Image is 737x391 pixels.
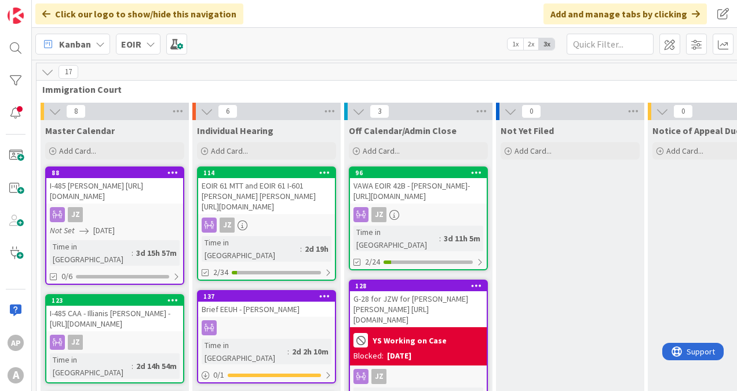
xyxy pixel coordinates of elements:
[213,369,224,381] span: 0 / 1
[353,350,384,362] div: Blocked:
[302,242,331,255] div: 2d 19h
[52,296,183,305] div: 123
[59,65,78,79] span: 17
[198,168,335,178] div: 114
[198,302,335,317] div: Brief EEUH - [PERSON_NAME]
[567,34,654,55] input: Quick Filter...
[198,291,335,302] div: 137
[350,207,487,222] div: JZ
[198,368,335,382] div: 0/1
[371,369,386,384] div: JZ
[349,125,457,136] span: Off Calendar/Admin Close
[218,104,238,118] span: 6
[133,247,180,259] div: 3d 15h 57m
[50,225,75,236] i: Not Set
[220,218,235,233] div: JZ
[132,360,133,372] span: :
[68,335,83,350] div: JZ
[46,207,183,222] div: JZ
[46,335,183,350] div: JZ
[68,207,83,222] div: JZ
[198,291,335,317] div: 137Brief EEUH - [PERSON_NAME]
[508,38,523,50] span: 1x
[439,232,441,245] span: :
[198,218,335,233] div: JZ
[213,266,228,278] span: 2/34
[523,38,539,50] span: 2x
[365,256,380,268] span: 2/24
[121,38,141,50] b: EOIR
[441,232,483,245] div: 3d 11h 5m
[66,104,86,118] span: 8
[50,353,132,379] div: Time in [GEOGRAPHIC_DATA]
[202,339,287,364] div: Time in [GEOGRAPHIC_DATA]
[539,38,554,50] span: 3x
[350,281,487,291] div: 128
[35,3,243,24] div: Click our logo to show/hide this navigation
[8,335,24,351] div: AP
[202,236,300,262] div: Time in [GEOGRAPHIC_DATA]
[46,295,183,306] div: 123
[373,336,447,345] b: YS Working on Case
[46,168,183,178] div: 88
[45,125,115,136] span: Master Calendar
[515,146,552,156] span: Add Card...
[363,146,400,156] span: Add Card...
[8,367,24,383] div: A
[370,104,389,118] span: 3
[521,104,541,118] span: 0
[355,169,487,177] div: 96
[59,146,96,156] span: Add Card...
[59,37,91,51] span: Kanban
[543,3,707,24] div: Add and manage tabs by clicking
[46,306,183,331] div: I-485 CAA - Illianis [PERSON_NAME] - [URL][DOMAIN_NAME]
[355,282,487,290] div: 128
[133,360,180,372] div: 2d 14h 54m
[46,178,183,204] div: I-485 [PERSON_NAME] [URL][DOMAIN_NAME]
[132,247,133,259] span: :
[287,345,289,358] span: :
[371,207,386,222] div: JZ
[24,2,53,16] span: Support
[501,125,554,136] span: Not Yet Filed
[350,369,487,384] div: JZ
[93,225,115,237] span: [DATE]
[350,291,487,327] div: G-28 for JZW for [PERSON_NAME] [PERSON_NAME] [URL][DOMAIN_NAME]
[666,146,703,156] span: Add Card...
[353,226,439,251] div: Time in [GEOGRAPHIC_DATA]
[46,295,183,331] div: 123I-485 CAA - Illianis [PERSON_NAME] - [URL][DOMAIN_NAME]
[387,350,411,362] div: [DATE]
[203,169,335,177] div: 114
[198,178,335,214] div: EOIR 61 MTT and EOIR 61 I-601 [PERSON_NAME] [PERSON_NAME] [URL][DOMAIN_NAME]
[673,104,693,118] span: 0
[211,146,248,156] span: Add Card...
[203,292,335,301] div: 137
[289,345,331,358] div: 2d 2h 10m
[350,178,487,204] div: VAWA EOIR 42B - [PERSON_NAME]- [URL][DOMAIN_NAME]
[350,168,487,178] div: 96
[198,168,335,214] div: 114EOIR 61 MTT and EOIR 61 I-601 [PERSON_NAME] [PERSON_NAME] [URL][DOMAIN_NAME]
[50,240,132,266] div: Time in [GEOGRAPHIC_DATA]
[46,168,183,204] div: 88I-485 [PERSON_NAME] [URL][DOMAIN_NAME]
[300,242,302,255] span: :
[350,281,487,327] div: 128G-28 for JZW for [PERSON_NAME] [PERSON_NAME] [URL][DOMAIN_NAME]
[52,169,183,177] div: 88
[350,168,487,204] div: 96VAWA EOIR 42B - [PERSON_NAME]- [URL][DOMAIN_NAME]
[197,125,273,136] span: Individual Hearing
[8,8,24,24] img: Visit kanbanzone.com
[61,270,72,283] span: 0/6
